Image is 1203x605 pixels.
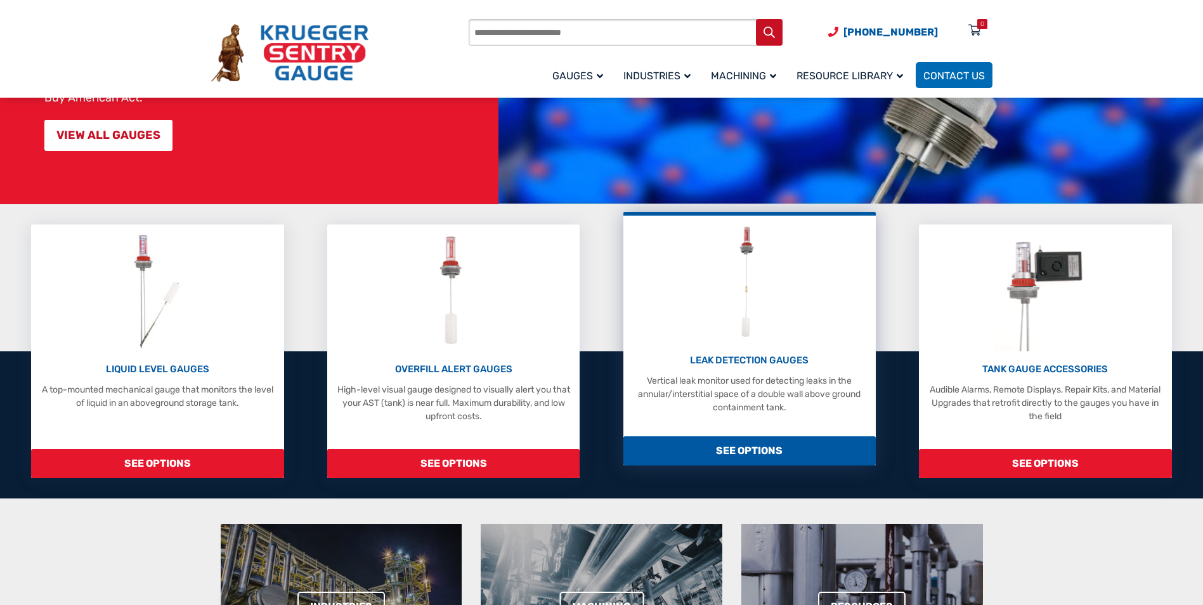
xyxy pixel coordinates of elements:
[327,224,580,478] a: Overfill Alert Gauges OVERFILL ALERT GAUGES High-level visual gauge designed to visually alert yo...
[789,60,916,90] a: Resource Library
[31,449,283,478] span: SEE OPTIONS
[426,231,482,351] img: Overfill Alert Gauges
[916,62,992,88] a: Contact Us
[37,383,277,410] p: A top-mounted mechanical gauge that monitors the level of liquid in an aboveground storage tank.
[925,362,1165,377] p: TANK GAUGE ACCESSORIES
[925,383,1165,423] p: Audible Alarms, Remote Displays, Repair Kits, and Material Upgrades that retrofit directly to the...
[44,28,492,104] p: At [PERSON_NAME] Sentry Gauge, for over 75 years we have manufactured over three million liquid-l...
[828,24,938,40] a: Phone Number (920) 434-8860
[616,60,703,90] a: Industries
[980,19,984,29] div: 0
[623,212,876,465] a: Leak Detection Gauges LEAK DETECTION GAUGES Vertical leak monitor used for detecting leaks in the...
[334,362,573,377] p: OVERFILL ALERT GAUGES
[31,224,283,478] a: Liquid Level Gauges LIQUID LEVEL GAUGES A top-mounted mechanical gauge that monitors the level of...
[552,70,603,82] span: Gauges
[724,222,774,342] img: Leak Detection Gauges
[923,70,985,82] span: Contact Us
[797,70,903,82] span: Resource Library
[44,120,172,151] a: VIEW ALL GAUGES
[37,362,277,377] p: LIQUID LEVEL GAUGES
[545,60,616,90] a: Gauges
[843,26,938,38] span: [PHONE_NUMBER]
[630,353,869,368] p: LEAK DETECTION GAUGES
[711,70,776,82] span: Machining
[334,383,573,423] p: High-level visual gauge designed to visually alert you that your AST (tank) is near full. Maximum...
[623,70,691,82] span: Industries
[994,231,1096,351] img: Tank Gauge Accessories
[919,449,1171,478] span: SEE OPTIONS
[623,436,876,465] span: SEE OPTIONS
[124,231,191,351] img: Liquid Level Gauges
[211,24,368,82] img: Krueger Sentry Gauge
[630,374,869,414] p: Vertical leak monitor used for detecting leaks in the annular/interstitial space of a double wall...
[703,60,789,90] a: Machining
[327,449,580,478] span: SEE OPTIONS
[919,224,1171,478] a: Tank Gauge Accessories TANK GAUGE ACCESSORIES Audible Alarms, Remote Displays, Repair Kits, and M...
